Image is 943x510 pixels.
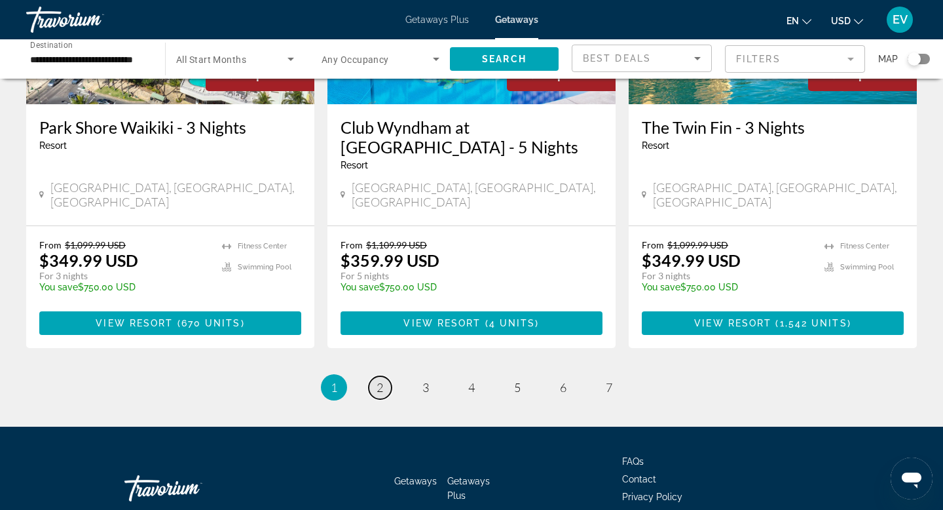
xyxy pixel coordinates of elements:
span: 6 [560,380,566,395]
a: Getaways [394,476,437,486]
p: For 3 nights [642,270,811,282]
span: View Resort [403,318,481,328]
span: ( ) [481,318,540,328]
span: Search [482,54,527,64]
a: Privacy Policy [622,492,682,502]
span: Swimming Pool [840,263,894,271]
span: Fitness Center [840,242,889,250]
span: Resort [39,140,67,151]
button: User Menu [883,6,917,33]
p: $750.00 USD [642,282,811,292]
a: Getaways Plus [447,476,490,501]
a: Club Wyndham at [GEOGRAPHIC_DATA] - 5 Nights [341,117,602,157]
span: 670 units [181,318,241,328]
span: View Resort [96,318,173,328]
span: EV [893,13,908,26]
mat-select: Sort by [583,50,701,66]
button: View Resort(1,542 units) [642,311,904,335]
a: FAQs [622,456,644,467]
p: $349.99 USD [39,250,138,270]
p: For 3 nights [39,270,209,282]
button: View Resort(670 units) [39,311,301,335]
span: 4 units [489,318,536,328]
span: 1 [331,380,337,395]
button: View Resort(4 units) [341,311,602,335]
button: Filter [725,45,865,73]
span: From [642,239,664,250]
span: [GEOGRAPHIC_DATA], [GEOGRAPHIC_DATA], [GEOGRAPHIC_DATA] [653,180,904,209]
p: For 5 nights [341,270,589,282]
span: USD [831,16,851,26]
p: $349.99 USD [642,250,741,270]
span: You save [642,282,680,292]
a: Travorium [124,469,255,508]
span: $1,109.99 USD [366,239,427,250]
iframe: Button to launch messaging window [891,458,933,500]
button: Search [450,47,559,71]
span: 5 [514,380,521,395]
span: [GEOGRAPHIC_DATA], [GEOGRAPHIC_DATA], [GEOGRAPHIC_DATA] [50,180,301,209]
span: $1,099.99 USD [65,239,126,250]
p: $359.99 USD [341,250,439,270]
span: You save [39,282,78,292]
a: Park Shore Waikiki - 3 Nights [39,117,301,137]
span: From [39,239,62,250]
span: 4 [468,380,475,395]
a: Travorium [26,3,157,37]
span: en [786,16,799,26]
p: $750.00 USD [39,282,209,292]
span: Best Deals [583,53,651,64]
span: All Start Months [176,54,246,65]
span: From [341,239,363,250]
span: 2 [377,380,383,395]
p: $750.00 USD [341,282,589,292]
span: Destination [30,40,73,49]
span: Swimming Pool [238,263,291,271]
span: Fitness Center [238,242,287,250]
button: Change language [786,11,811,30]
span: 3 [422,380,429,395]
span: Resort [642,140,669,151]
span: ( ) [771,318,851,328]
a: Contact [622,474,656,484]
span: View Resort [694,318,771,328]
span: 1,542 units [780,318,847,328]
span: Any Occupancy [322,54,389,65]
a: Getaways Plus [405,14,469,25]
span: Map [878,50,898,68]
span: $1,099.99 USD [667,239,728,250]
span: [GEOGRAPHIC_DATA], [GEOGRAPHIC_DATA], [GEOGRAPHIC_DATA] [352,180,602,209]
span: Resort [341,160,368,170]
span: 7 [606,380,612,395]
span: ( ) [173,318,244,328]
a: The Twin Fin - 3 Nights [642,117,904,137]
span: You save [341,282,379,292]
nav: Pagination [26,374,917,401]
button: Change currency [831,11,863,30]
a: Getaways [495,14,538,25]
